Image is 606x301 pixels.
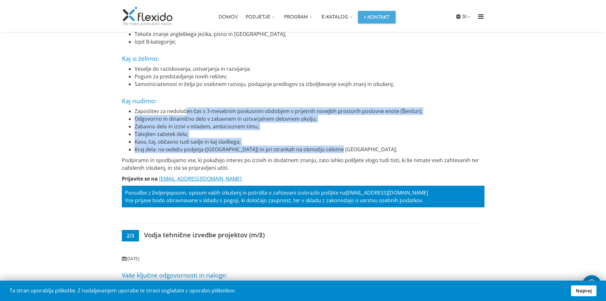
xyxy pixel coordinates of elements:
[122,230,139,241] span: 2/3
[135,38,484,46] li: Izpit B-kategorije;
[135,115,484,123] li: Odgovorno in dinamično delo v zabavnem in ustvarjalnem delovnem okolju;
[122,255,139,262] small: [DATE]
[135,138,484,146] li: Kava, čaj, občasno tudi sadje in kaj sladkega;
[122,6,174,25] img: Flexido, d.o.o.
[135,80,484,88] li: Samoiniciativnost in želja po osebnem razvoju, podajanje predlogov za izboljševanje svojih znanj ...
[135,65,484,73] li: Veselje do raziskovanja, ustvarjanja in razvijanja;
[135,130,484,138] li: Takojšen začetek dela;
[122,156,484,172] p: Podpiramo in spodbujamo vse, ki pokažejo interes po izzivih in dodatnem znanju, zato lahko pošlje...
[571,285,596,296] a: Naprej
[159,175,241,182] a: [EMAIL_ADDRESS][DOMAIN_NAME]
[135,123,484,130] li: Zabavno delo in izzivi v mladem, ambicioznem timu;
[135,107,484,115] li: Zaposlitev za nedoločen čas s 3-mesečnim poskusnim obdobjem v prijetnih novejših prostorih poslov...
[122,175,158,182] strong: Prijavite se na
[585,278,598,290] img: whatsapp_icon_white.svg
[122,186,484,207] p: Ponudbe z življenjepisom, opisom vaših izkušenj in potrdila o zahtevani izobrazbi pošljite na Vse...
[462,13,472,20] a: SI
[476,13,486,20] i: Menu
[456,14,461,19] img: icon-laguage.svg
[135,146,484,153] li: Kraj dela: na sedežu podjetja ([GEOGRAPHIC_DATA]) in pri strankah na območju celotne [GEOGRAPHIC_...
[135,73,484,80] li: Pogum za predstavljanje novih rešitev;
[346,189,428,196] a: [EMAIL_ADDRESS][DOMAIN_NAME]
[122,91,484,104] h4: Kaj nudimo:
[135,30,484,38] li: Tekoče znanje angleškega jezika, pisno in [GEOGRAPHIC_DATA];
[122,265,484,278] h4: Vaše ključne odgovornosti in naloge:
[122,49,484,62] h4: Kaj si želimo:
[122,230,484,241] h5: Vodja tehnične izvedbe projektov (m/ž)
[358,11,396,24] a: Kontakt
